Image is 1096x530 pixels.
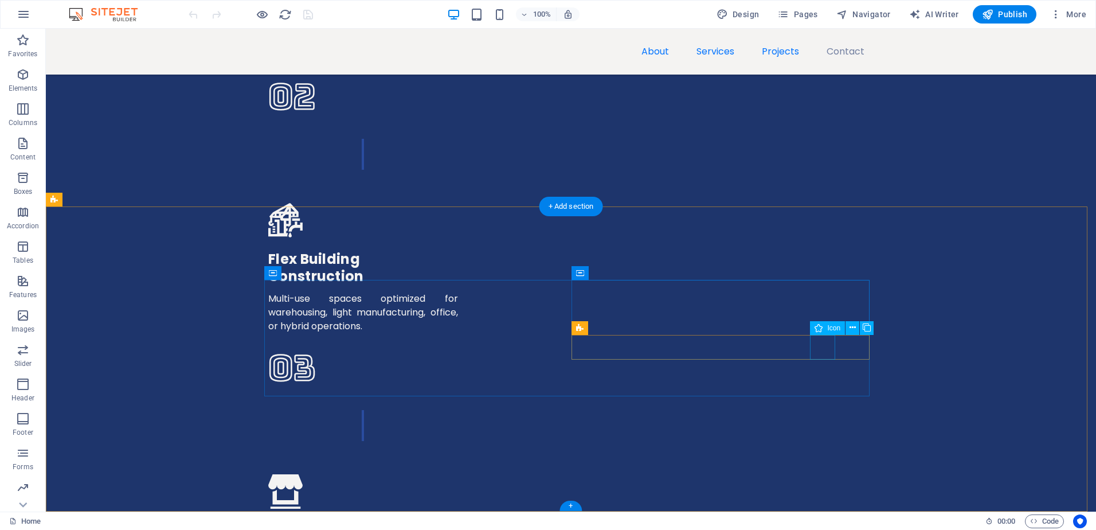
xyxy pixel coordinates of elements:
p: Accordion [7,221,39,231]
div: + [559,501,582,511]
p: Header [11,393,34,403]
span: Design [717,9,760,20]
span: Publish [982,9,1027,20]
p: Footer [13,428,33,437]
button: Click here to leave preview mode and continue editing [255,7,269,21]
button: Navigator [832,5,895,24]
p: Boxes [14,187,33,196]
img: Editor Logo [66,7,152,21]
p: Slider [14,359,32,368]
p: Features [9,290,37,299]
div: + Add section [539,197,603,216]
p: Tables [13,256,33,265]
div: Design (Ctrl+Alt+Y) [712,5,764,24]
p: Favorites [8,49,37,59]
button: Usercentrics [1073,515,1087,528]
p: Images [11,325,35,334]
span: Code [1030,515,1059,528]
p: Columns [9,118,37,127]
p: Elements [9,84,38,93]
span: : [1005,517,1007,525]
button: Code [1025,515,1064,528]
span: More [1050,9,1086,20]
button: More [1046,5,1091,24]
button: Pages [773,5,822,24]
i: Reload page [279,8,292,21]
button: AI Writer [905,5,964,24]
a: Click to cancel selection. Double-click to open Pages [9,515,41,528]
button: Design [712,5,764,24]
h6: Session time [985,515,1016,528]
p: Marketing [7,497,38,506]
span: Icon [827,325,840,332]
h6: 100% [533,7,551,21]
button: 100% [516,7,557,21]
span: AI Writer [909,9,959,20]
span: Navigator [836,9,891,20]
i: On resize automatically adjust zoom level to fit chosen device. [563,9,573,20]
button: Publish [973,5,1036,24]
span: 00 00 [997,515,1015,528]
span: Pages [777,9,817,20]
p: Content [10,153,36,162]
p: Forms [13,462,33,471]
button: reload [278,7,292,21]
